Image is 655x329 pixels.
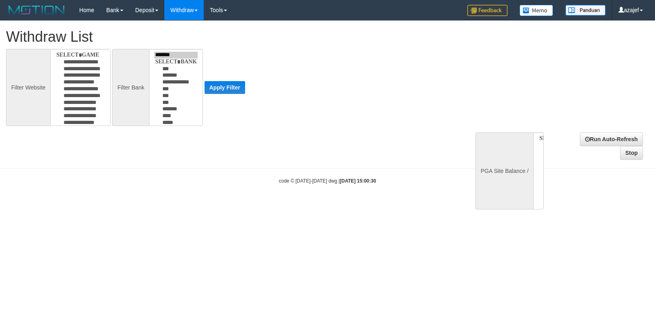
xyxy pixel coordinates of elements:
[565,5,606,16] img: panduan.png
[6,49,50,126] div: Filter Website
[520,5,553,16] img: Button%20Memo.svg
[6,4,67,16] img: MOTION_logo.png
[340,178,376,184] strong: [DATE] 15:00:30
[279,178,376,184] small: code © [DATE]-[DATE] dwg |
[475,132,533,209] div: PGA Site Balance /
[6,29,429,45] h1: Withdraw List
[205,81,245,94] button: Apply Filter
[620,146,643,160] a: Stop
[580,132,643,146] a: Run Auto-Refresh
[112,49,149,126] div: Filter Bank
[467,5,508,16] img: Feedback.jpg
